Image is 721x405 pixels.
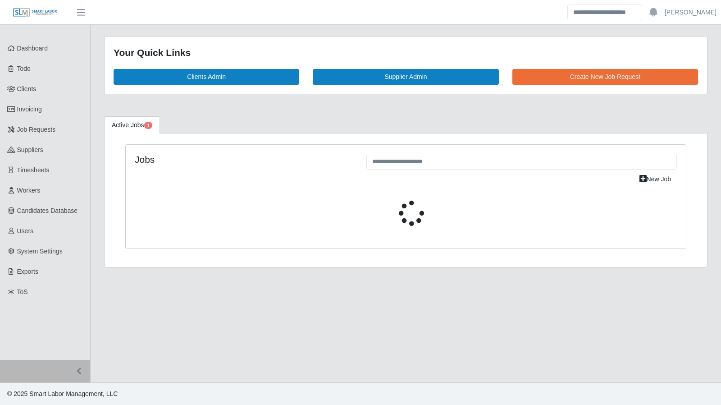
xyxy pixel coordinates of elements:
span: Candidates Database [17,207,78,214]
span: Suppliers [17,146,43,153]
h4: Jobs [135,154,353,165]
span: ToS [17,288,28,295]
a: Active Jobs [104,116,160,134]
a: Clients Admin [114,69,299,85]
span: Exports [17,268,38,275]
div: Your Quick Links [114,46,698,60]
span: Workers [17,187,41,194]
span: Job Requests [17,126,56,133]
span: Pending Jobs [144,122,152,129]
span: Timesheets [17,166,50,174]
span: Clients [17,85,37,92]
span: Dashboard [17,45,48,52]
span: Users [17,227,34,235]
span: © 2025 Smart Labor Management, LLC [7,390,118,397]
span: Invoicing [17,106,42,113]
span: Todo [17,65,31,72]
a: Supplier Admin [313,69,498,85]
a: Create New Job Request [512,69,698,85]
a: [PERSON_NAME] [665,8,716,17]
img: SLM Logo [13,8,58,18]
a: New Job [634,171,677,187]
input: Search [567,5,642,20]
span: System Settings [17,248,63,255]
